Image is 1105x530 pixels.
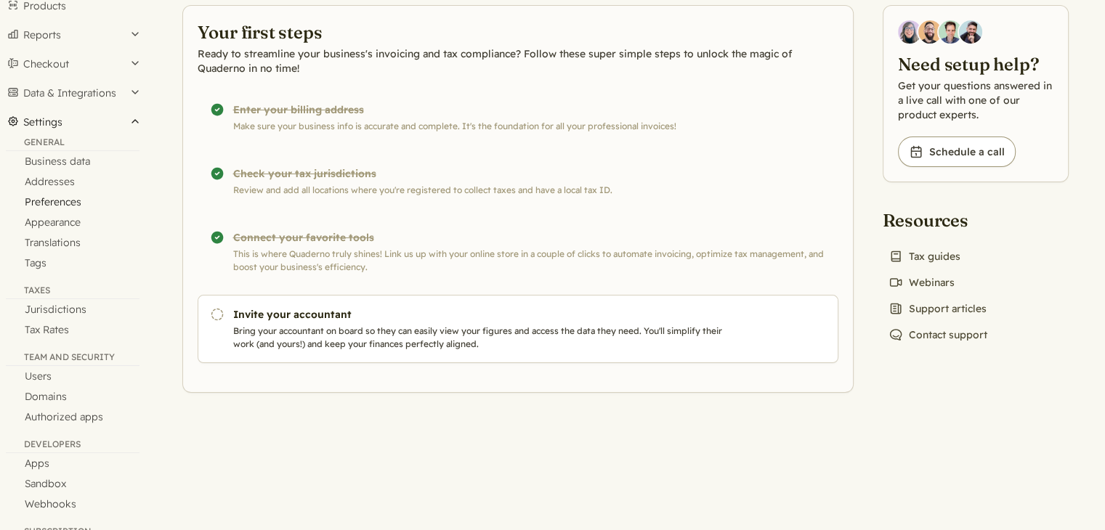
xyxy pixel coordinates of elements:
div: General [6,136,139,151]
img: Ivo Oltmans, Business Developer at Quaderno [939,20,962,44]
a: Support articles [883,298,992,319]
p: Get your questions answered in a live call with one of our product experts. [898,78,1053,122]
a: Invite your accountant Bring your accountant on board so they can easily view your figures and ac... [198,295,838,363]
h3: Invite your accountant [233,307,729,322]
div: Taxes [6,285,139,299]
a: Tax guides [883,246,966,266]
a: Contact support [883,325,993,345]
h2: Resources [883,208,993,232]
h2: Your first steps [198,20,838,44]
img: Jairo Fumero, Account Executive at Quaderno [918,20,942,44]
p: Ready to streamline your business's invoicing and tax compliance? Follow these super simple steps... [198,46,838,76]
div: Developers [6,439,139,453]
p: Bring your accountant on board so they can easily view your figures and access the data they need... [233,325,729,351]
a: Schedule a call [898,136,1016,167]
img: Diana Carrasco, Account Executive at Quaderno [898,20,921,44]
div: Team and security [6,351,139,366]
img: Javier Rubio, DevRel at Quaderno [959,20,982,44]
h2: Need setup help? [898,52,1053,76]
a: Webinars [883,272,960,293]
